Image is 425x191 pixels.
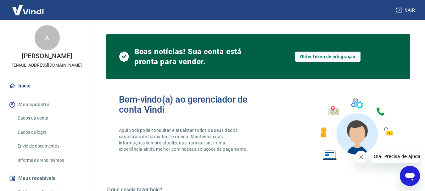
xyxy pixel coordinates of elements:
[4,4,53,9] span: Olá! Precisa de ajuda?
[15,112,87,125] a: Dados da conta
[134,47,258,67] span: Boas notícias! Sua conta está pronta para vender.
[35,25,60,50] div: A
[119,94,258,115] h2: Bem-vindo(a) ao gerenciador de conta Vindi
[8,0,48,20] img: Vindi
[15,154,87,167] a: Informe de rendimentos
[355,151,367,163] iframe: Fechar mensagem
[400,166,420,186] iframe: Botão para abrir a janela de mensagens
[12,62,82,69] p: [EMAIL_ADDRESS][DOMAIN_NAME]
[15,140,87,153] a: Envio de documentos
[395,4,417,16] button: Sair
[8,79,87,93] a: Início
[8,98,87,112] button: Meu cadastro
[370,149,420,163] iframe: Mensagem da empresa
[119,127,249,152] p: Aqui você pode consultar e atualizar todos os seus dados cadastrais de forma fácil e rápida. Mant...
[8,171,87,185] button: Meus recebíveis
[295,52,361,62] a: Obter token de integração
[315,94,397,164] img: Imagem de um avatar masculino com diversos icones exemplificando as funcionalidades do gerenciado...
[22,53,72,59] p: [PERSON_NAME]
[15,126,87,139] a: Dados de login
